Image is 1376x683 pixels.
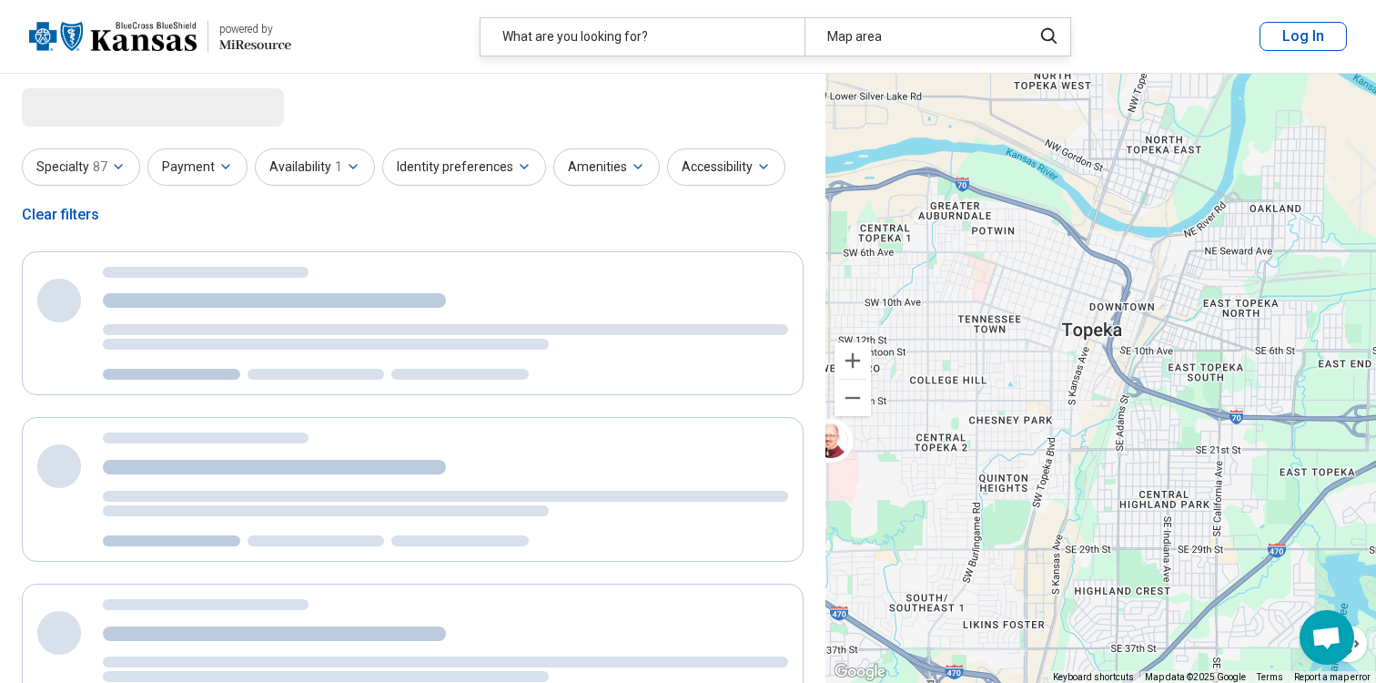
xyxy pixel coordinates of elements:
button: Payment [147,148,248,186]
button: Zoom in [835,342,871,379]
button: Availability1 [255,148,375,186]
div: powered by [219,21,291,37]
div: Open chat [1300,610,1354,665]
button: Amenities [553,148,660,186]
button: Accessibility [667,148,785,186]
img: Blue Cross Blue Shield Kansas [29,15,197,58]
button: Identity preferences [382,148,546,186]
span: Loading... [22,88,175,125]
span: Map data ©2025 Google [1145,672,1246,682]
a: Terms (opens in new tab) [1257,672,1283,682]
div: Clear filters [22,193,99,237]
span: 87 [93,158,107,177]
a: Report a map error [1294,672,1371,682]
div: What are you looking for? [481,18,804,56]
button: Log In [1260,22,1347,51]
button: Zoom out [835,380,871,416]
span: 1 [335,158,342,177]
div: Map area [804,18,1020,56]
button: Specialty87 [22,148,140,186]
a: Blue Cross Blue Shield Kansaspowered by [29,15,291,58]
